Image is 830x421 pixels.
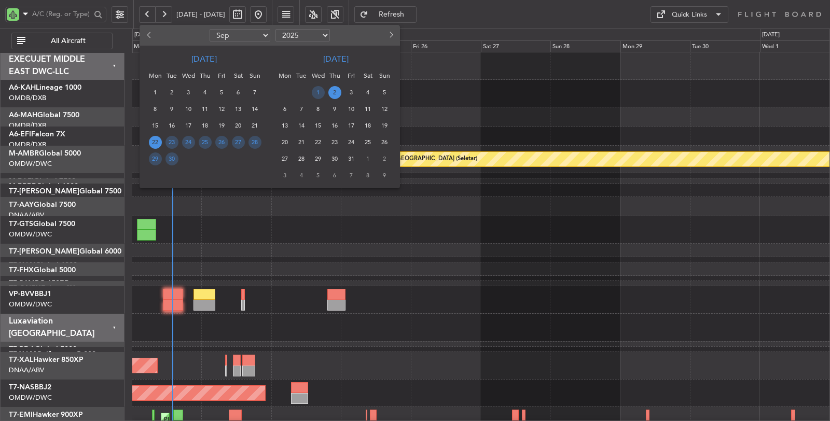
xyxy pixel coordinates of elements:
div: 6-11-2025 [326,167,343,184]
div: 15-9-2025 [147,117,163,134]
span: 8 [362,169,375,182]
span: 20 [279,136,292,149]
span: 17 [182,119,195,132]
span: 1 [312,86,325,99]
span: 31 [345,152,358,165]
div: 26-9-2025 [213,134,230,150]
span: 12 [378,103,391,116]
span: 26 [378,136,391,149]
div: 5-11-2025 [310,167,326,184]
div: 2-10-2025 [326,84,343,101]
div: 30-10-2025 [326,150,343,167]
div: Sun [246,67,263,84]
div: 19-10-2025 [376,117,393,134]
span: 4 [199,86,212,99]
span: 2 [328,86,341,99]
div: 28-9-2025 [246,134,263,150]
span: 28 [248,136,261,149]
div: 7-10-2025 [293,101,310,117]
span: 2 [378,152,391,165]
div: 23-9-2025 [163,134,180,150]
span: 19 [215,119,228,132]
span: 9 [328,103,341,116]
div: 13-9-2025 [230,101,246,117]
select: Select year [275,29,330,41]
div: 24-9-2025 [180,134,197,150]
span: 8 [149,103,162,116]
div: 17-10-2025 [343,117,359,134]
div: 7-9-2025 [246,84,263,101]
div: Fri [343,67,359,84]
div: 28-10-2025 [293,150,310,167]
div: Wed [310,67,326,84]
span: 26 [215,136,228,149]
div: 8-10-2025 [310,101,326,117]
span: 4 [362,86,375,99]
div: 5-10-2025 [376,84,393,101]
div: 9-11-2025 [376,167,393,184]
div: 18-10-2025 [359,117,376,134]
span: 12 [215,103,228,116]
div: 3-11-2025 [276,167,293,184]
div: 29-10-2025 [310,150,326,167]
div: 2-9-2025 [163,84,180,101]
span: 24 [345,136,358,149]
span: 18 [362,119,375,132]
span: 6 [328,169,341,182]
div: 21-9-2025 [246,117,263,134]
span: 23 [328,136,341,149]
span: 10 [345,103,358,116]
div: 8-9-2025 [147,101,163,117]
div: Fri [213,67,230,84]
span: 19 [378,119,391,132]
span: 7 [345,169,358,182]
div: 24-10-2025 [343,134,359,150]
div: 30-9-2025 [163,150,180,167]
div: Thu [326,67,343,84]
span: 9 [165,103,178,116]
div: 14-10-2025 [293,117,310,134]
div: 6-10-2025 [276,101,293,117]
span: 15 [312,119,325,132]
div: 1-10-2025 [310,84,326,101]
span: 18 [199,119,212,132]
span: 3 [279,169,292,182]
span: 17 [345,119,358,132]
div: Thu [197,67,213,84]
div: 25-9-2025 [197,134,213,150]
div: 7-11-2025 [343,167,359,184]
div: 11-10-2025 [359,101,376,117]
div: Mon [276,67,293,84]
span: 7 [295,103,308,116]
span: 20 [232,119,245,132]
select: Select month [210,29,270,41]
div: 4-11-2025 [293,167,310,184]
div: 12-10-2025 [376,101,393,117]
div: 3-10-2025 [343,84,359,101]
span: 27 [279,152,292,165]
span: 25 [362,136,375,149]
div: Tue [163,67,180,84]
span: 14 [248,103,261,116]
span: 24 [182,136,195,149]
div: 11-9-2025 [197,101,213,117]
span: 22 [312,136,325,149]
span: 21 [295,136,308,149]
div: Wed [180,67,197,84]
span: 16 [328,119,341,132]
div: 25-10-2025 [359,134,376,150]
span: 25 [199,136,212,149]
span: 5 [312,169,325,182]
div: 14-9-2025 [246,101,263,117]
div: 4-9-2025 [197,84,213,101]
div: Mon [147,67,163,84]
span: 15 [149,119,162,132]
span: 1 [149,86,162,99]
div: 21-10-2025 [293,134,310,150]
button: Previous month [144,27,155,44]
button: Next month [385,27,396,44]
span: 5 [215,86,228,99]
span: 11 [199,103,212,116]
div: 12-9-2025 [213,101,230,117]
span: 7 [248,86,261,99]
